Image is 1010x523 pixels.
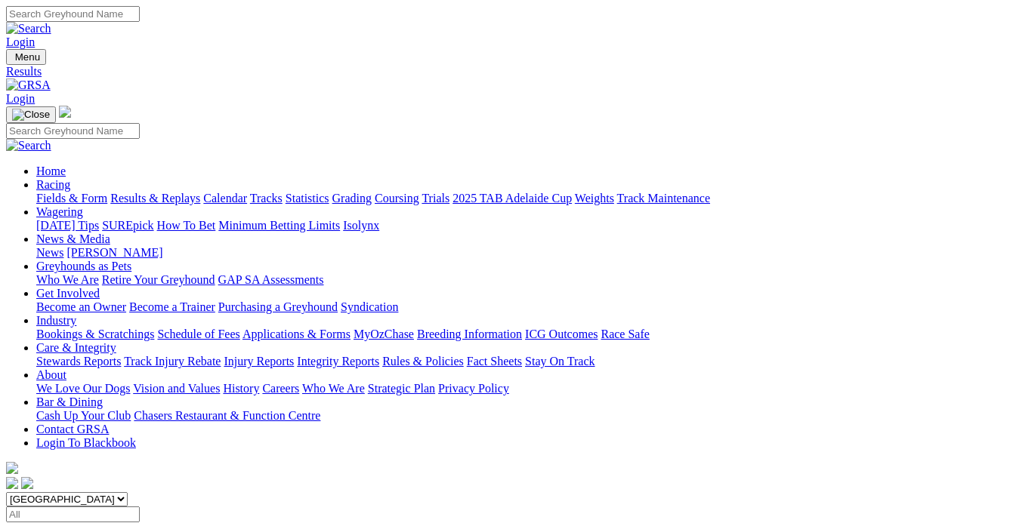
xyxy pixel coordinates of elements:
[223,382,259,395] a: History
[36,328,154,340] a: Bookings & Scratchings
[6,35,35,48] a: Login
[36,300,1004,314] div: Get Involved
[133,382,220,395] a: Vision and Values
[36,205,83,218] a: Wagering
[36,246,1004,260] div: News & Media
[12,109,50,121] img: Close
[375,192,419,205] a: Coursing
[36,300,126,313] a: Become an Owner
[438,382,509,395] a: Privacy Policy
[36,165,66,177] a: Home
[36,273,99,286] a: Who We Are
[6,139,51,152] img: Search
[218,300,338,313] a: Purchasing a Greyhound
[66,246,162,259] a: [PERSON_NAME]
[218,273,324,286] a: GAP SA Assessments
[242,328,351,340] a: Applications & Forms
[36,192,1004,205] div: Racing
[59,106,71,118] img: logo-grsa-white.png
[6,6,140,22] input: Search
[102,273,215,286] a: Retire Your Greyhound
[36,382,130,395] a: We Love Our Dogs
[36,219,1004,232] div: Wagering
[36,355,121,368] a: Stewards Reports
[36,341,116,354] a: Care & Integrity
[36,178,70,191] a: Racing
[36,273,1004,287] div: Greyhounds as Pets
[368,382,435,395] a: Strategic Plan
[341,300,398,313] a: Syndication
[15,51,40,63] span: Menu
[36,423,109,435] a: Contact GRSA
[332,192,372,205] a: Grading
[422,192,449,205] a: Trials
[6,78,51,92] img: GRSA
[36,246,63,259] a: News
[417,328,522,340] a: Breeding Information
[354,328,414,340] a: MyOzChase
[218,219,340,232] a: Minimum Betting Limits
[36,287,100,300] a: Get Involved
[134,409,320,422] a: Chasers Restaurant & Function Centre
[102,219,153,232] a: SUREpick
[6,462,18,474] img: logo-grsa-white.png
[452,192,572,205] a: 2025 TAB Adelaide Cup
[6,477,18,489] img: facebook.svg
[382,355,464,368] a: Rules & Policies
[124,355,221,368] a: Track Injury Rebate
[157,219,216,232] a: How To Bet
[36,260,131,272] a: Greyhounds as Pets
[250,192,283,205] a: Tracks
[343,219,379,232] a: Isolynx
[302,382,365,395] a: Who We Are
[224,355,294,368] a: Injury Reports
[157,328,239,340] a: Schedule of Fees
[525,355,595,368] a: Stay On Track
[262,382,299,395] a: Careers
[6,65,1004,78] a: Results
[36,355,1004,368] div: Care & Integrity
[110,192,200,205] a: Results & Replays
[36,314,76,327] a: Industry
[129,300,215,313] a: Become a Trainer
[36,232,110,245] a: News & Media
[36,409,1004,423] div: Bar & Dining
[286,192,329,205] a: Statistics
[6,123,140,139] input: Search
[6,22,51,35] img: Search
[36,382,1004,395] div: About
[297,355,379,368] a: Integrity Reports
[36,409,131,422] a: Cash Up Your Club
[203,192,247,205] a: Calendar
[36,436,136,449] a: Login To Blackbook
[21,477,33,489] img: twitter.svg
[525,328,598,340] a: ICG Outcomes
[617,192,710,205] a: Track Maintenance
[6,106,56,123] button: Toggle navigation
[575,192,614,205] a: Weights
[36,219,99,232] a: [DATE] Tips
[36,328,1004,341] div: Industry
[601,328,649,340] a: Race Safe
[36,395,103,408] a: Bar & Dining
[36,368,66,381] a: About
[6,92,35,105] a: Login
[36,192,107,205] a: Fields & Form
[6,49,46,65] button: Toggle navigation
[6,506,140,522] input: Select date
[467,355,522,368] a: Fact Sheets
